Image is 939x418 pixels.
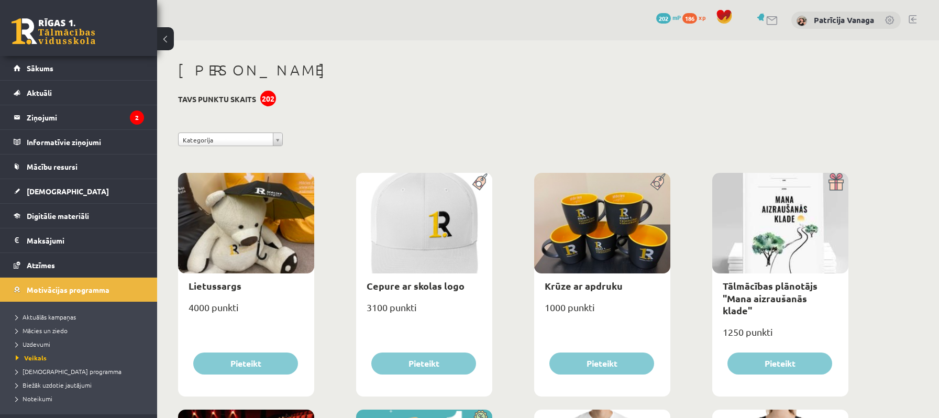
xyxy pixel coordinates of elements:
div: 1250 punkti [712,323,848,349]
button: Pieteikt [549,353,654,375]
div: 4000 punkti [178,299,314,325]
span: Uzdevumi [16,340,50,348]
a: Sākums [14,56,144,80]
a: [DEMOGRAPHIC_DATA] programma [16,367,147,376]
span: Aktuāli [27,88,52,97]
a: Rīgas 1. Tālmācības vidusskola [12,18,95,45]
a: Atzīmes [14,253,144,277]
span: Atzīmes [27,260,55,270]
h3: Tavs punktu skaits [178,95,256,104]
a: Informatīvie ziņojumi [14,130,144,154]
a: 202 mP [656,13,681,21]
a: Mācies un ziedo [16,326,147,335]
span: Veikals [16,354,47,362]
span: Motivācijas programma [27,285,109,294]
a: Veikals [16,353,147,362]
img: Patrīcija Vanaga [797,16,807,26]
div: 3100 punkti [356,299,492,325]
legend: Ziņojumi [27,105,144,129]
a: Krūze ar apdruku [545,280,623,292]
a: Uzdevumi [16,339,147,349]
span: mP [672,13,681,21]
a: Noteikumi [16,394,147,403]
span: Digitālie materiāli [27,211,89,221]
span: Noteikumi [16,394,52,403]
span: Aktuālās kampaņas [16,313,76,321]
a: Ziņojumi2 [14,105,144,129]
span: Biežāk uzdotie jautājumi [16,381,92,389]
a: Motivācijas programma [14,278,144,302]
img: Dāvana ar pārsteigumu [825,173,848,191]
button: Pieteikt [193,353,298,375]
a: Kategorija [178,133,283,146]
span: Mācību resursi [27,162,78,171]
a: Lietussargs [189,280,241,292]
img: Populāra prece [469,173,492,191]
a: Maksājumi [14,228,144,252]
i: 2 [130,111,144,125]
img: Populāra prece [647,173,670,191]
a: Aktuāli [14,81,144,105]
span: [DEMOGRAPHIC_DATA] [27,186,109,196]
div: 202 [260,91,276,106]
legend: Informatīvie ziņojumi [27,130,144,154]
a: Cepure ar skolas logo [367,280,465,292]
button: Pieteikt [727,353,832,375]
span: xp [699,13,705,21]
button: Pieteikt [371,353,476,375]
span: [DEMOGRAPHIC_DATA] programma [16,367,121,376]
a: Mācību resursi [14,155,144,179]
a: Patrīcija Vanaga [814,15,874,25]
a: Digitālie materiāli [14,204,144,228]
a: Aktuālās kampaņas [16,312,147,322]
div: 1000 punkti [534,299,670,325]
span: 202 [656,13,671,24]
a: Tālmācības plānotājs "Mana aizraušanās klade" [723,280,818,316]
a: Biežāk uzdotie jautājumi [16,380,147,390]
span: Sākums [27,63,53,73]
a: [DEMOGRAPHIC_DATA] [14,179,144,203]
span: Kategorija [183,133,269,147]
a: 186 xp [682,13,711,21]
h1: [PERSON_NAME] [178,61,848,79]
span: 186 [682,13,697,24]
legend: Maksājumi [27,228,144,252]
span: Mācies un ziedo [16,326,68,335]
